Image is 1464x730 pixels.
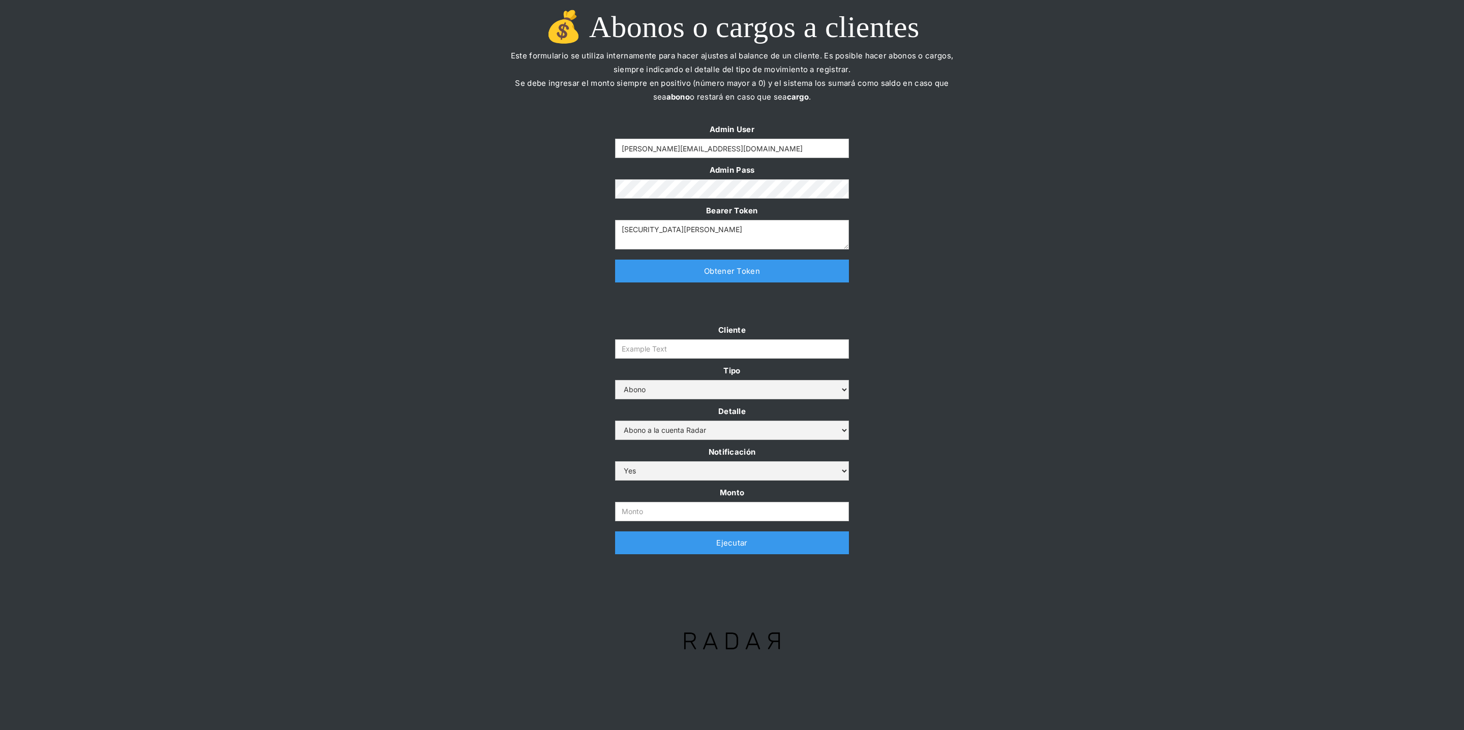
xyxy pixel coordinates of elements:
[503,49,961,117] p: Este formulario se utiliza internamente para hacer ajustes al balance de un cliente. Es posible h...
[615,486,849,499] label: Monto
[615,204,849,217] label: Bearer Token
[615,122,849,249] form: Form
[667,615,797,666] img: Logo Radar
[615,339,849,359] input: Example Text
[615,163,849,177] label: Admin Pass
[615,260,849,282] a: Obtener Token
[615,323,849,521] form: Form
[615,502,849,521] input: Monto
[615,323,849,337] label: Cliente
[615,364,849,377] label: Tipo
[615,122,849,136] label: Admin User
[503,10,961,44] h1: 💰 Abonos o cargos a clientes
[615,531,849,554] a: Ejecutar
[615,445,849,459] label: Notificación
[787,92,809,102] strong: cargo
[615,139,849,158] input: Example Text
[666,92,690,102] strong: abono
[615,404,849,418] label: Detalle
